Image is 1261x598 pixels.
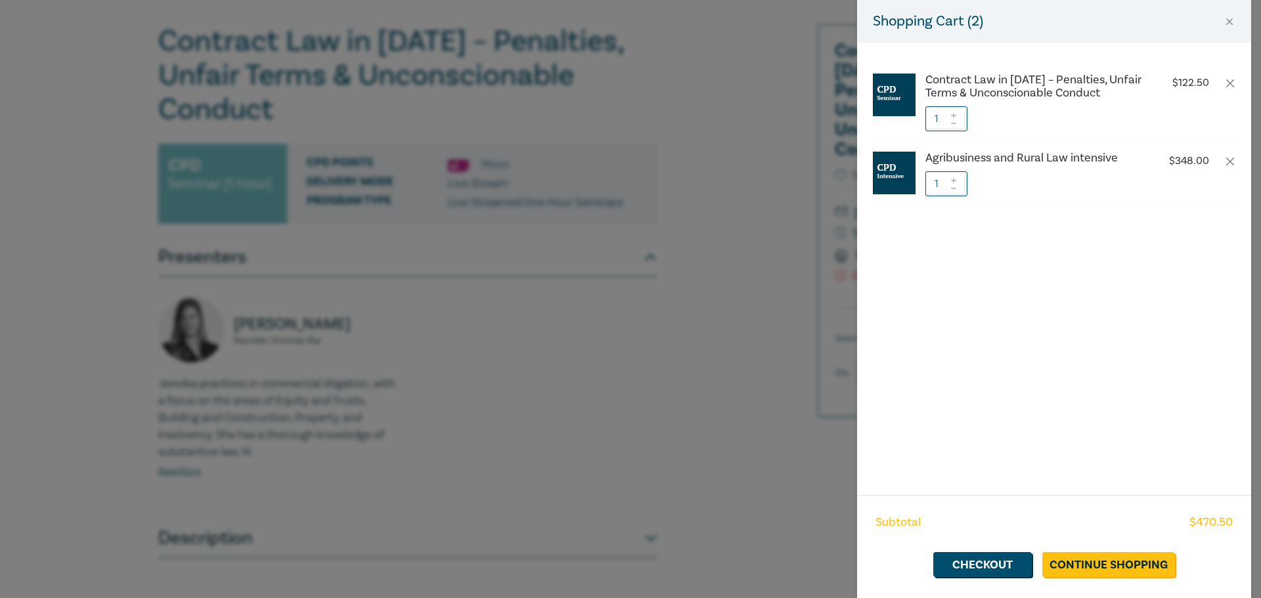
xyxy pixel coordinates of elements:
p: $ 348.00 [1169,155,1209,167]
button: Close [1224,16,1235,28]
a: Agribusiness and Rural Law intensive [925,152,1143,165]
p: $ 122.50 [1172,77,1209,89]
span: $ 470.50 [1189,514,1233,531]
img: CPD%20Seminar.jpg [873,74,916,116]
a: Checkout [933,552,1032,577]
span: Subtotal [875,514,921,531]
h5: Shopping Cart ( 2 ) [873,11,983,32]
a: Contract Law in [DATE] – Penalties, Unfair Terms & Unconscionable Conduct [925,74,1143,100]
input: 1 [925,171,967,196]
input: 1 [925,106,967,131]
a: Continue Shopping [1042,552,1175,577]
img: CPD%20Intensive.jpg [873,152,916,194]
